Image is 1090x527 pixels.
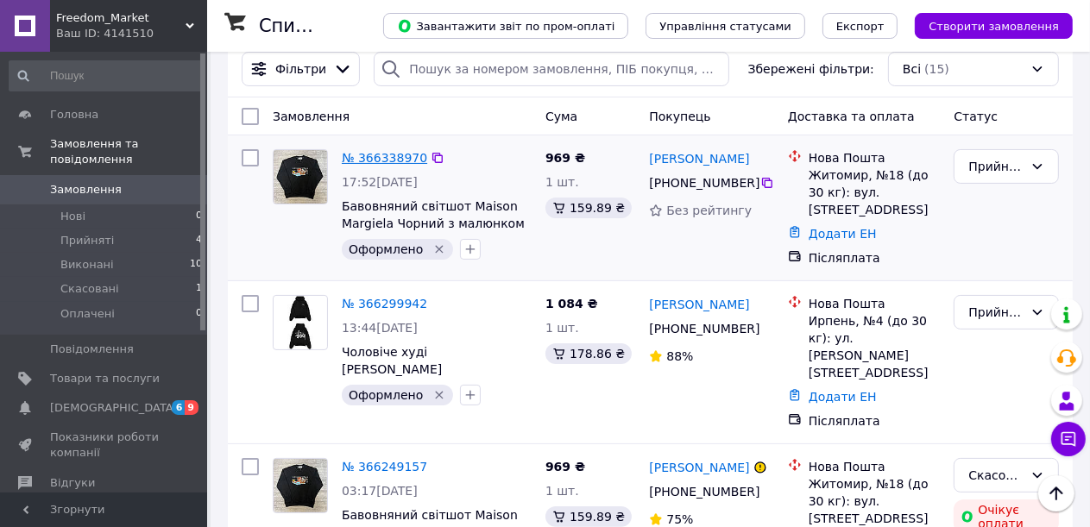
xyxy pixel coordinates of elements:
span: Створити замовлення [929,20,1059,33]
div: Житомир, №18 (до 30 кг): вул. [STREET_ADDRESS] [809,166,941,218]
span: Завантажити звіт по пром-оплаті [397,18,614,34]
span: Збережені фільтри: [748,60,874,78]
div: [PHONE_NUMBER] [646,171,760,195]
a: Фото товару [273,149,328,204]
a: [PERSON_NAME] [649,459,749,476]
div: Нова Пошта [809,149,941,166]
span: Всі [903,60,921,78]
span: 0 [196,209,202,224]
span: 03:17[DATE] [342,484,418,498]
span: 969 ₴ [545,151,585,165]
a: Додати ЕН [809,390,877,404]
span: Головна [50,107,98,122]
div: Житомир, №18 (до 30 кг): вул. [STREET_ADDRESS] [809,475,941,527]
div: Післяплата [809,249,941,267]
a: № 366249157 [342,460,427,474]
span: 1 шт. [545,321,579,335]
div: Ваш ID: 4141510 [56,26,207,41]
a: Фото товару [273,295,328,350]
span: 88% [666,349,693,363]
div: Ирпень, №4 (до 30 кг): ул. [PERSON_NAME][STREET_ADDRESS] [809,312,941,381]
span: 1 [196,281,202,297]
input: Пошук [9,60,204,91]
span: Оплачені [60,306,115,322]
div: [PHONE_NUMBER] [646,480,760,504]
span: Фільтри [275,60,326,78]
span: [DEMOGRAPHIC_DATA] [50,400,178,416]
div: Прийнято [968,303,1024,322]
button: Наверх [1038,475,1074,511]
a: № 366299942 [342,297,427,311]
span: (15) [924,62,949,76]
span: Доставка та оплата [788,110,915,123]
span: Оформлено [349,388,423,402]
span: 9 [185,400,198,415]
span: Без рейтингу [666,204,752,217]
span: Експорт [836,20,885,33]
span: Замовлення [273,110,350,123]
div: Скасовано [968,466,1024,485]
span: 1 084 ₴ [545,297,598,311]
span: Статус [954,110,998,123]
div: Нова Пошта [809,458,941,475]
span: Товари та послуги [50,371,160,386]
span: 6 [172,400,186,415]
div: 159.89 ₴ [545,506,632,527]
a: Бавовняний світшот Maison Margiela Чорний з малюнком спереду чоловічий модний MM025B L [342,199,525,265]
span: 4 [196,233,202,248]
span: 1 шт. [545,484,579,498]
div: Післяплата [809,412,941,430]
span: 969 ₴ [545,460,585,474]
a: Чоловіче худі [PERSON_NAME] [342,345,442,376]
div: Нова Пошта [809,295,941,312]
svg: Видалити мітку [432,388,446,402]
input: Пошук за номером замовлення, ПІБ покупця, номером телефону, Email, номером накладної [374,52,729,86]
span: Оформлено [349,242,423,256]
button: Завантажити звіт по пром-оплаті [383,13,628,39]
a: [PERSON_NAME] [649,296,749,313]
button: Створити замовлення [915,13,1073,39]
span: Cума [545,110,577,123]
button: Управління статусами [646,13,805,39]
span: 10 [190,257,202,273]
img: Фото товару [274,150,327,204]
div: [PHONE_NUMBER] [646,317,760,341]
a: [PERSON_NAME] [649,150,749,167]
span: Показники роботи компанії [50,430,160,461]
span: Замовлення та повідомлення [50,136,207,167]
span: Виконані [60,257,114,273]
a: Фото товару [273,458,328,513]
div: 159.89 ₴ [545,198,632,218]
span: Замовлення [50,182,122,198]
span: 13:44[DATE] [342,321,418,335]
span: 1 шт. [545,175,579,189]
svg: Видалити мітку [432,242,446,256]
div: Прийнято [968,157,1024,176]
span: 17:52[DATE] [342,175,418,189]
a: Додати ЕН [809,227,877,241]
span: Скасовані [60,281,119,297]
span: 0 [196,306,202,322]
span: Управління статусами [659,20,791,33]
span: Покупець [649,110,710,123]
span: Відгуки [50,475,95,491]
a: № 366338970 [342,151,427,165]
h1: Список замовлень [259,16,434,36]
div: 178.86 ₴ [545,343,632,364]
button: Чат з покупцем [1051,422,1086,456]
span: 75% [666,512,693,526]
a: Створити замовлення [898,18,1073,32]
span: Freedom_Market [56,10,186,26]
span: Нові [60,209,85,224]
span: Повідомлення [50,342,134,357]
img: Фото товару [274,459,327,512]
button: Експорт [822,13,898,39]
span: Прийняті [60,233,114,248]
img: Фото товару [279,296,322,349]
